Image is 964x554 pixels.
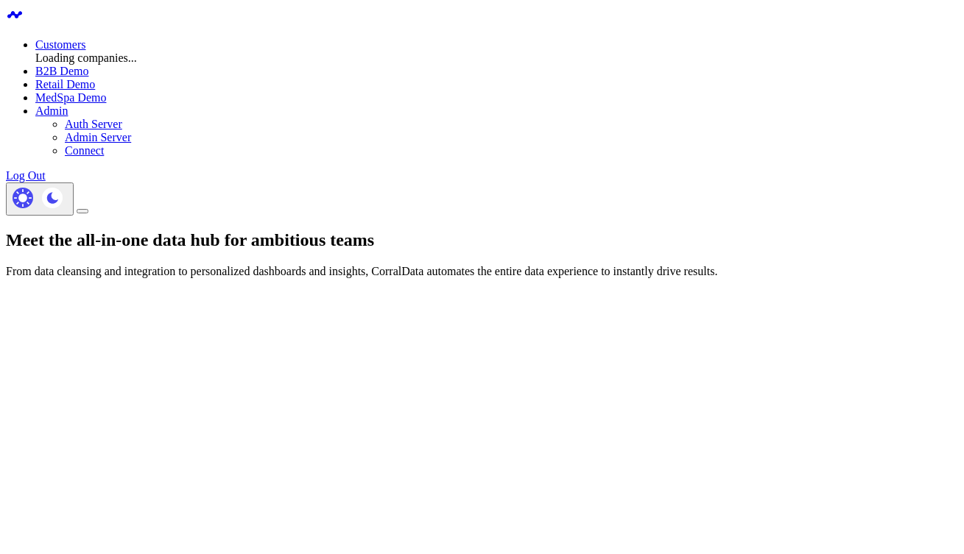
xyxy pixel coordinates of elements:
a: Customers [35,38,85,51]
a: Admin [35,104,68,117]
h1: Meet the all-in-one data hub for ambitious teams [6,230,958,250]
a: Log Out [6,169,46,182]
a: Auth Server [65,118,122,130]
p: From data cleansing and integration to personalized dashboards and insights, CorralData automates... [6,265,958,278]
a: Retail Demo [35,78,95,90]
a: B2B Demo [35,65,88,77]
div: Loading companies... [35,52,958,65]
a: MedSpa Demo [35,91,106,104]
a: Admin Server [65,131,131,143]
a: Connect [65,144,104,157]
